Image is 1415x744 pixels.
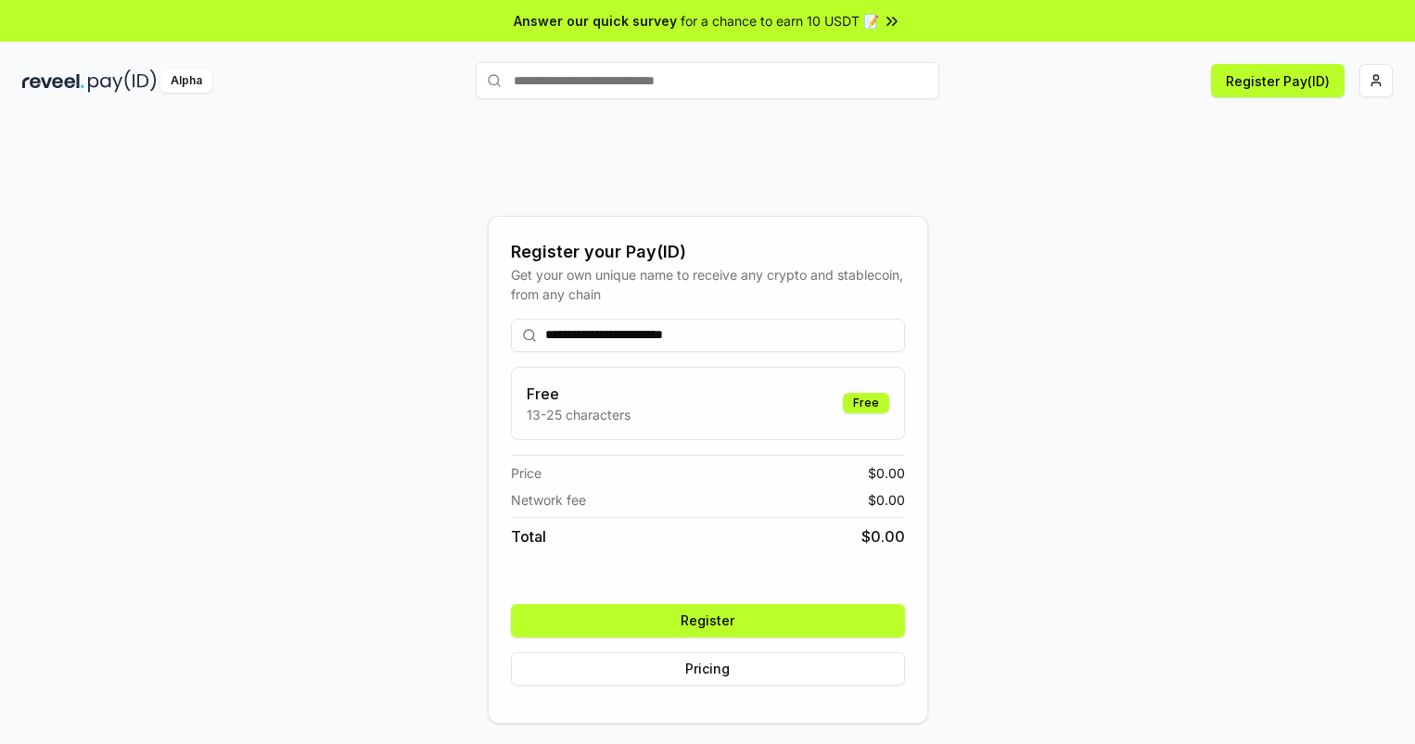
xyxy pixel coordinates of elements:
[1211,64,1345,97] button: Register Pay(ID)
[511,652,905,686] button: Pricing
[511,490,586,510] span: Network fee
[511,239,905,265] div: Register your Pay(ID)
[527,405,631,424] p: 13-25 characters
[22,69,84,93] img: reveel_dark
[160,69,212,93] div: Alpha
[511,525,546,548] span: Total
[868,490,905,510] span: $ 0.00
[681,11,879,31] span: for a chance to earn 10 USDT 📝
[843,393,889,413] div: Free
[514,11,677,31] span: Answer our quick survey
[868,463,905,483] span: $ 0.00
[861,525,905,548] span: $ 0.00
[511,265,905,304] div: Get your own unique name to receive any crypto and stablecoin, from any chain
[511,604,905,637] button: Register
[88,69,157,93] img: pay_id
[511,463,542,483] span: Price
[527,383,631,405] h3: Free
